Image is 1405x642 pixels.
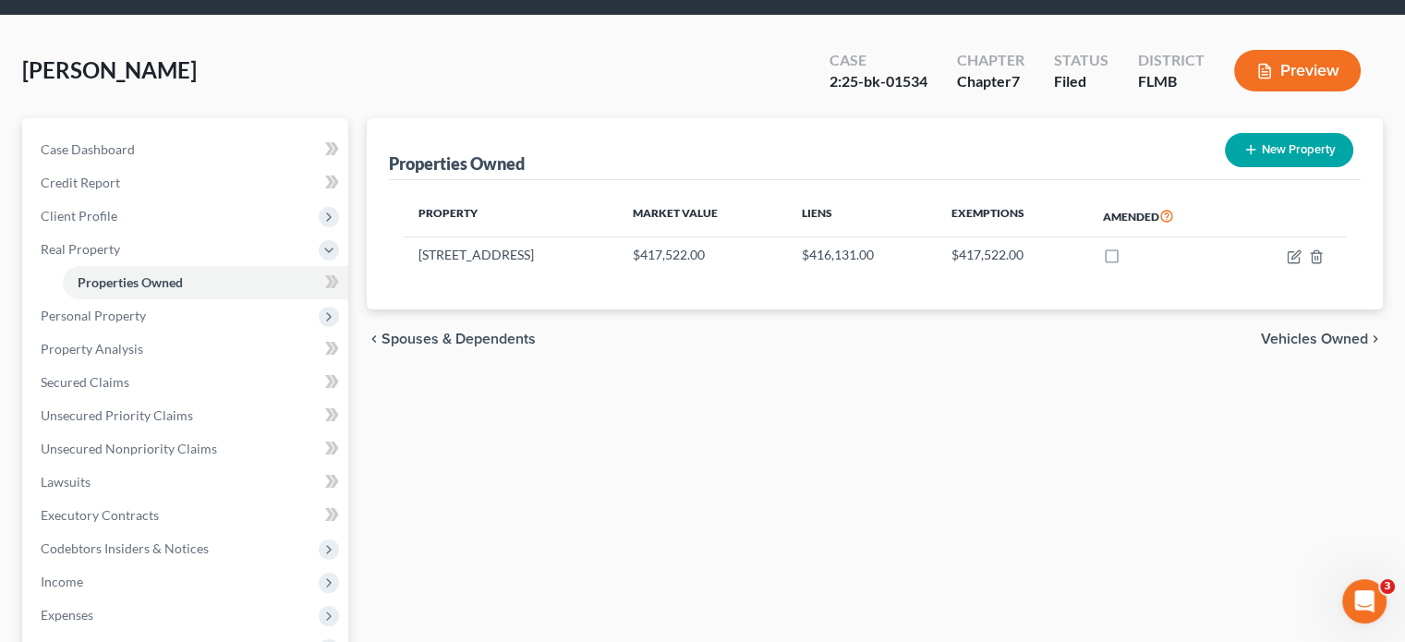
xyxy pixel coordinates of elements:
span: Secured Claims [41,374,129,390]
button: Preview [1234,50,1361,91]
span: Credit Report [41,175,120,190]
div: District [1138,50,1205,71]
span: Client Profile [41,208,117,224]
td: $416,131.00 [787,237,937,273]
button: New Property [1225,133,1353,167]
div: Properties Owned [389,152,525,175]
span: Codebtors Insiders & Notices [41,540,209,556]
th: Amended [1088,195,1237,237]
span: Vehicles Owned [1261,332,1368,346]
span: Unsecured Priority Claims [41,407,193,423]
i: chevron_right [1368,332,1383,346]
div: Status [1054,50,1108,71]
button: chevron_left Spouses & Dependents [367,332,536,346]
span: Property Analysis [41,341,143,357]
a: Case Dashboard [26,133,348,166]
span: 7 [1011,72,1020,90]
th: Market Value [618,195,787,237]
span: [PERSON_NAME] [22,56,197,83]
a: Lawsuits [26,466,348,499]
button: Vehicles Owned chevron_right [1261,332,1383,346]
td: $417,522.00 [937,237,1088,273]
th: Exemptions [937,195,1088,237]
a: Secured Claims [26,366,348,399]
span: Case Dashboard [41,141,135,157]
span: Lawsuits [41,474,91,490]
td: [STREET_ADDRESS] [404,237,618,273]
span: Expenses [41,607,93,623]
a: Unsecured Priority Claims [26,399,348,432]
th: Property [404,195,618,237]
div: Chapter [957,50,1024,71]
a: Unsecured Nonpriority Claims [26,432,348,466]
div: FLMB [1138,71,1205,92]
span: Unsecured Nonpriority Claims [41,441,217,456]
span: Properties Owned [78,274,183,290]
div: Chapter [957,71,1024,92]
span: Executory Contracts [41,507,159,523]
a: Executory Contracts [26,499,348,532]
div: 2:25-bk-01534 [830,71,927,92]
span: Spouses & Dependents [382,332,536,346]
th: Liens [787,195,937,237]
a: Credit Report [26,166,348,200]
span: Income [41,574,83,589]
span: Personal Property [41,308,146,323]
span: Real Property [41,241,120,257]
iframe: Intercom live chat [1342,579,1387,624]
a: Properties Owned [63,266,348,299]
i: chevron_left [367,332,382,346]
a: Property Analysis [26,333,348,366]
div: Case [830,50,927,71]
span: 3 [1380,579,1395,594]
div: Filed [1054,71,1108,92]
td: $417,522.00 [618,237,787,273]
